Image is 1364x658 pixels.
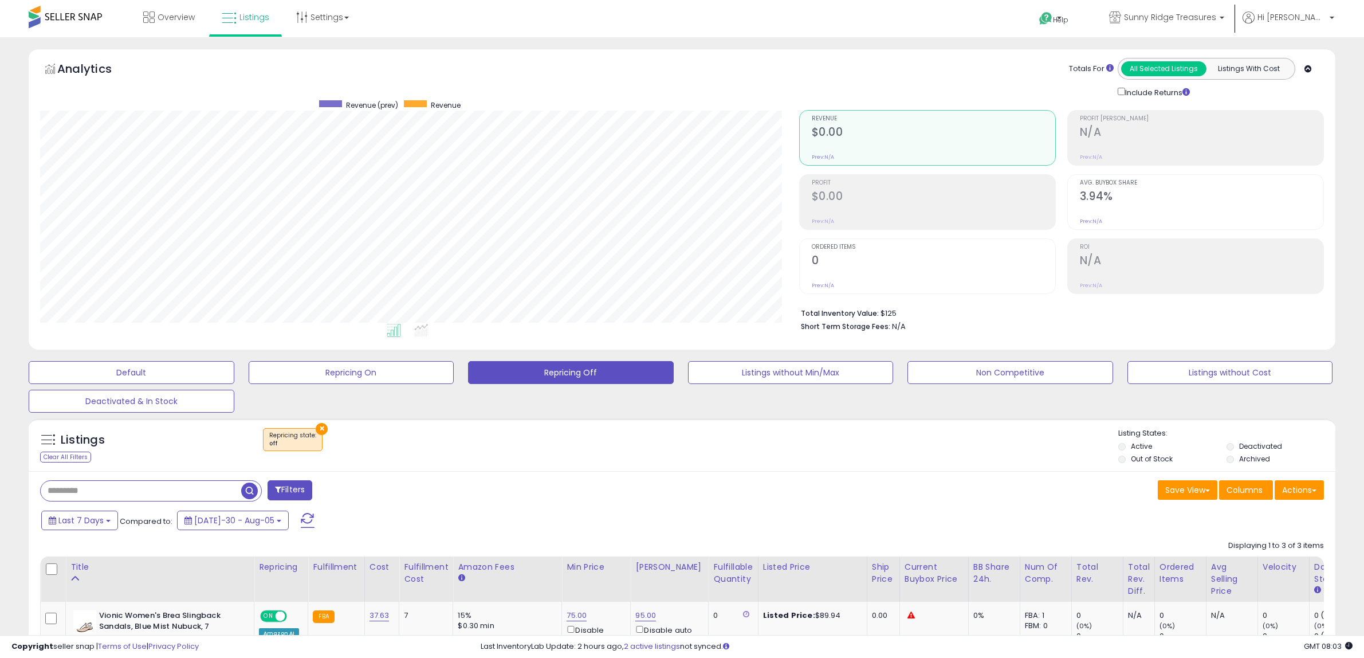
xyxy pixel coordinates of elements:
[763,610,858,621] div: $89.94
[1275,480,1324,500] button: Actions
[1076,561,1118,585] div: Total Rev.
[1228,540,1324,551] div: Displaying 1 to 3 of 3 items
[1069,64,1114,75] div: Totals For
[58,515,104,526] span: Last 7 Days
[801,308,879,318] b: Total Inventory Value:
[148,641,199,652] a: Privacy Policy
[1227,484,1263,496] span: Columns
[1159,610,1206,621] div: 0
[624,641,680,652] a: 2 active listings
[70,561,249,573] div: Title
[29,361,234,384] button: Default
[1025,561,1067,585] div: Num of Comp.
[99,610,238,634] b: Vionic Women's Brea Slingback Sandals, Blue Mist Nubuck, 7
[29,390,234,413] button: Deactivated & In Stock
[1263,631,1309,641] div: 0
[872,610,891,621] div: 0.00
[1159,561,1201,585] div: Ordered Items
[1211,610,1249,621] div: N/A
[1124,11,1216,23] span: Sunny Ridge Treasures
[973,610,1011,621] div: 0%
[1159,631,1206,641] div: 0
[812,126,1055,141] h2: $0.00
[458,561,557,573] div: Amazon Fees
[40,452,91,463] div: Clear All Filters
[1131,454,1173,464] label: Out of Stock
[1263,621,1279,630] small: (0%)
[812,218,834,225] small: Prev: N/A
[635,610,656,621] a: 95.00
[120,516,172,527] span: Compared to:
[98,641,147,652] a: Terms of Use
[1314,585,1321,596] small: Days In Stock.
[801,322,890,331] b: Short Term Storage Fees:
[635,624,699,646] div: Disable auto adjust max
[481,641,1353,652] div: Last InventoryLab Update: 2 hours ago, not synced.
[1127,361,1333,384] button: Listings without Cost
[458,610,553,621] div: 15%
[1131,441,1152,451] label: Active
[812,180,1055,186] span: Profit
[177,511,289,530] button: [DATE]-30 - Aug-05
[1239,441,1282,451] label: Deactivated
[1239,454,1270,464] label: Archived
[1304,641,1353,652] span: 2025-08-13 08:03 GMT
[1206,61,1291,76] button: Listings With Cost
[73,610,96,633] img: 31WcxcJFWxL._SL40_.jpg
[1109,85,1204,99] div: Include Returns
[1080,282,1102,289] small: Prev: N/A
[57,61,134,80] h5: Analytics
[61,432,105,448] h5: Listings
[905,561,964,585] div: Current Buybox Price
[404,561,448,585] div: Fulfillment Cost
[1080,116,1323,122] span: Profit [PERSON_NAME]
[1053,15,1068,25] span: Help
[1080,244,1323,250] span: ROI
[1076,610,1123,621] div: 0
[1121,61,1206,76] button: All Selected Listings
[313,610,334,623] small: FBA
[1243,11,1334,37] a: Hi [PERSON_NAME]
[1039,11,1053,26] i: Get Help
[1219,480,1273,500] button: Columns
[763,610,815,621] b: Listed Price:
[973,561,1015,585] div: BB Share 24h.
[1211,561,1253,597] div: Avg Selling Price
[812,154,834,160] small: Prev: N/A
[261,612,276,621] span: ON
[1076,621,1092,630] small: (0%)
[11,641,199,652] div: seller snap | |
[1257,11,1326,23] span: Hi [PERSON_NAME]
[892,321,906,332] span: N/A
[404,610,444,621] div: 7
[567,624,622,657] div: Disable auto adjust min
[431,100,461,110] span: Revenue
[458,573,465,583] small: Amazon Fees.
[1158,480,1217,500] button: Save View
[1080,254,1323,269] h2: N/A
[763,561,862,573] div: Listed Price
[1030,3,1091,37] a: Help
[801,305,1315,319] li: $125
[41,511,118,530] button: Last 7 Days
[1076,631,1123,641] div: 0
[239,11,269,23] span: Listings
[1080,154,1102,160] small: Prev: N/A
[1025,610,1063,621] div: FBA: 1
[812,116,1055,122] span: Revenue
[872,561,895,585] div: Ship Price
[1314,631,1361,641] div: 0 (0%)
[194,515,274,526] span: [DATE]-30 - Aug-05
[812,254,1055,269] h2: 0
[688,361,894,384] button: Listings without Min/Max
[370,610,390,621] a: 37.63
[1314,561,1356,585] div: Days In Stock
[1080,180,1323,186] span: Avg. Buybox Share
[1263,610,1309,621] div: 0
[346,100,398,110] span: Revenue (prev)
[812,244,1055,250] span: Ordered Items
[812,282,834,289] small: Prev: N/A
[1118,428,1335,439] p: Listing States:
[249,361,454,384] button: Repricing On
[370,561,395,573] div: Cost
